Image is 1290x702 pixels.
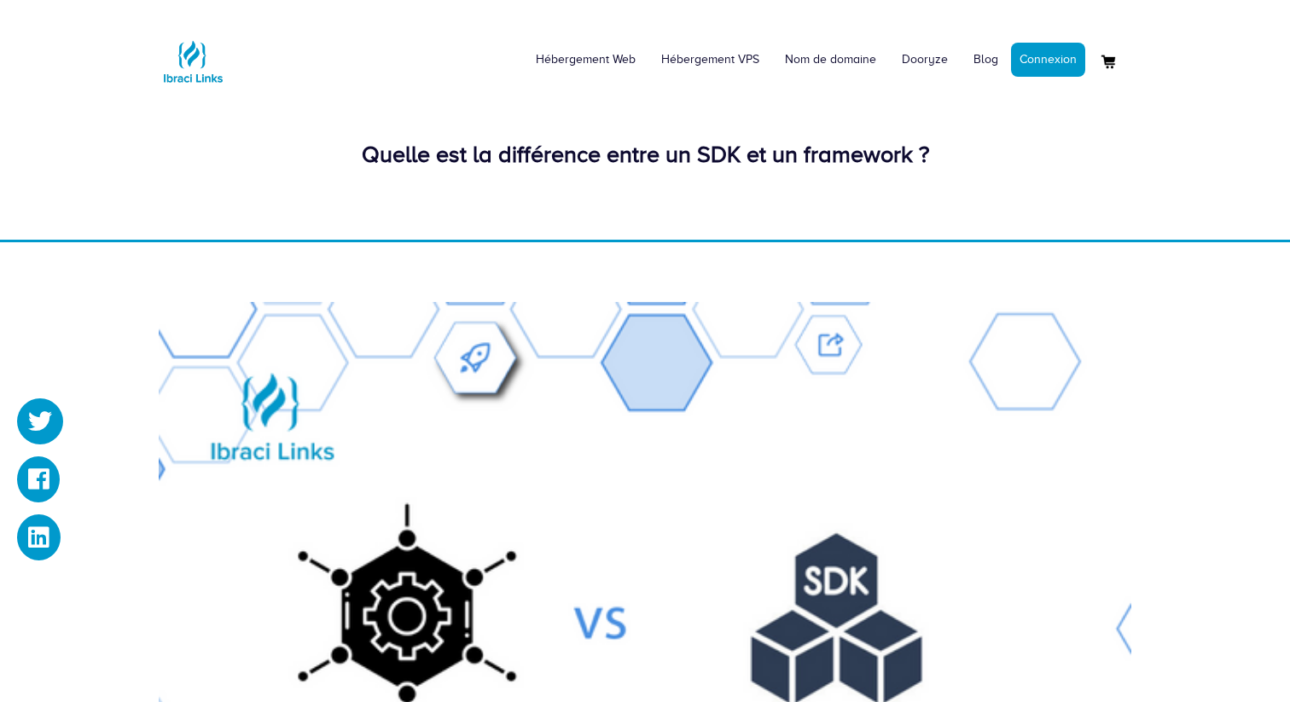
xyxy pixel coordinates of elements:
a: Hébergement Web [523,34,648,85]
a: Connexion [1011,43,1085,77]
a: Logo Ibraci Links [159,13,227,96]
div: Quelle est la différence entre un SDK et un framework ? [159,138,1131,171]
a: Hébergement VPS [648,34,772,85]
a: Blog [961,34,1011,85]
img: Logo Ibraci Links [159,27,227,96]
a: Dooryze [889,34,961,85]
a: Nom de domaine [772,34,889,85]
